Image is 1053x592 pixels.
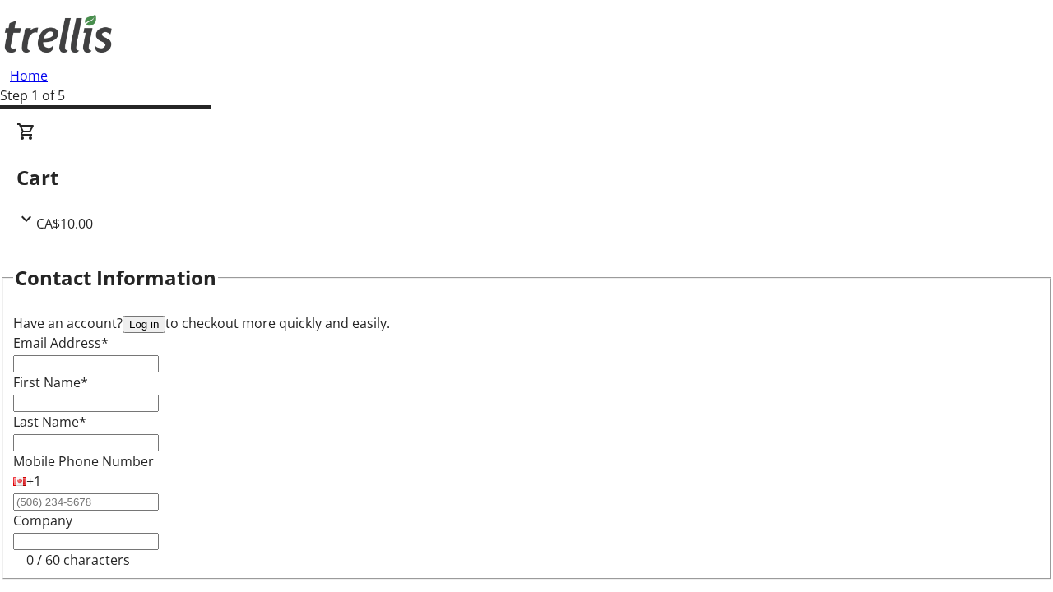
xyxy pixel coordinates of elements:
label: Mobile Phone Number [13,452,154,470]
tr-character-limit: 0 / 60 characters [26,551,130,569]
label: Company [13,511,72,530]
input: (506) 234-5678 [13,493,159,511]
h2: Contact Information [15,263,216,293]
div: Have an account? to checkout more quickly and easily. [13,313,1040,333]
div: CartCA$10.00 [16,122,1037,234]
label: Last Name* [13,413,86,431]
label: Email Address* [13,334,109,352]
button: Log in [123,316,165,333]
h2: Cart [16,163,1037,192]
span: CA$10.00 [36,215,93,233]
label: First Name* [13,373,88,391]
